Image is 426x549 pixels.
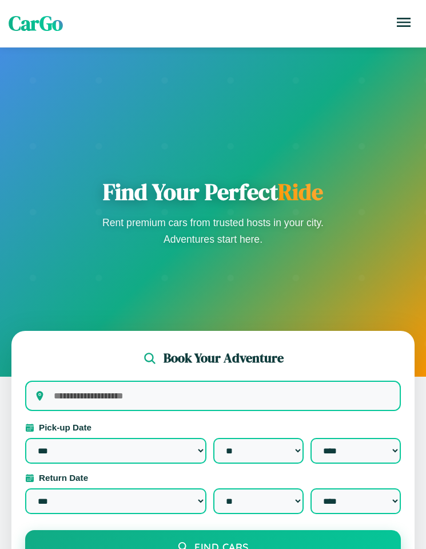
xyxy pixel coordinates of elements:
label: Return Date [25,473,401,483]
h1: Find Your Perfect [99,178,328,206]
label: Pick-up Date [25,422,401,432]
span: CarGo [9,10,63,37]
h2: Book Your Adventure [164,349,284,367]
p: Rent premium cars from trusted hosts in your city. Adventures start here. [99,215,328,247]
span: Ride [278,176,323,207]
